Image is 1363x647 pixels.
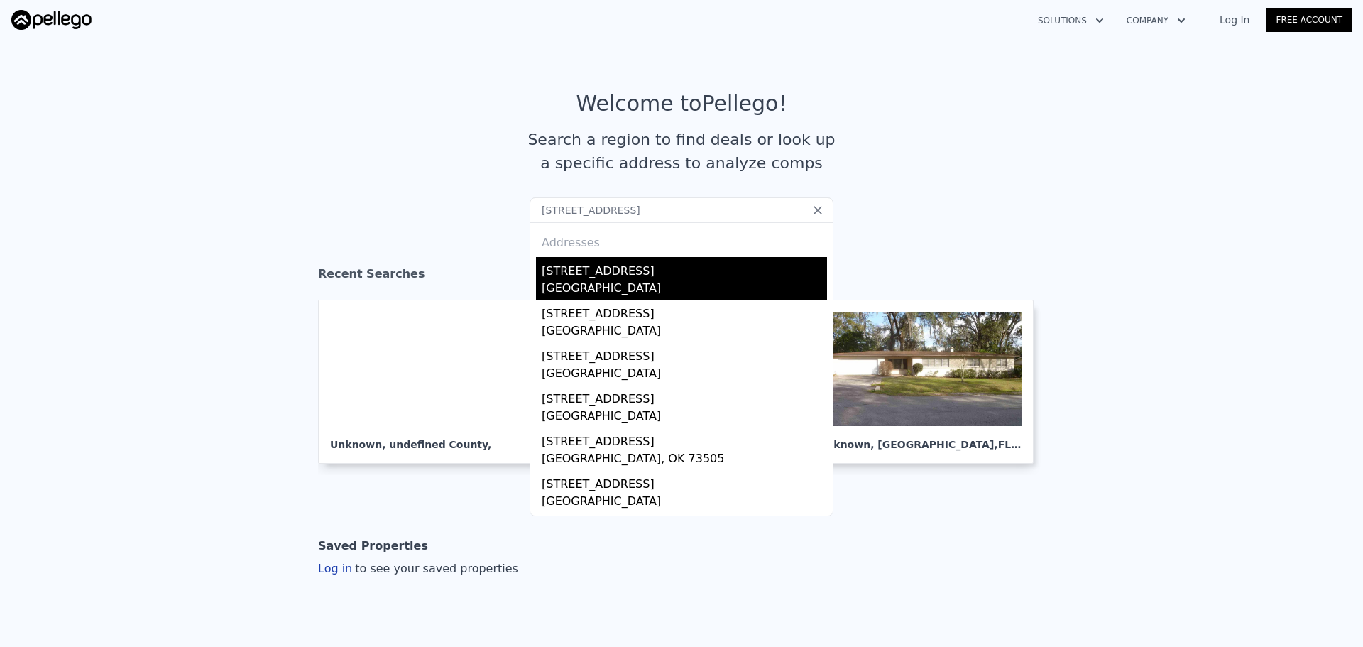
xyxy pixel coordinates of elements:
[536,223,827,257] div: Addresses
[994,439,1049,450] span: , FL 32605
[542,470,827,493] div: [STREET_ADDRESS]
[488,439,491,450] span: ,
[806,300,1045,464] a: Unknown, [GEOGRAPHIC_DATA],FL 32605
[542,450,827,470] div: [GEOGRAPHIC_DATA], OK 73505
[542,493,827,513] div: [GEOGRAPHIC_DATA]
[542,385,827,408] div: [STREET_ADDRESS]
[11,10,92,30] img: Pellego
[330,426,533,452] div: Unknown , undefined County
[542,342,827,365] div: [STREET_ADDRESS]
[522,128,841,175] div: Search a region to find deals or look up a specific address to analyze comps
[1115,8,1197,33] button: Company
[542,257,827,280] div: [STREET_ADDRESS]
[576,91,787,116] div: Welcome to Pellego !
[542,365,827,385] div: [GEOGRAPHIC_DATA]
[318,254,1045,300] div: Recent Searches
[352,562,518,575] span: to see your saved properties
[819,426,1022,452] div: Unknown , [GEOGRAPHIC_DATA]
[542,300,827,322] div: [STREET_ADDRESS]
[1266,8,1352,32] a: Free Account
[542,513,827,535] div: [STREET_ADDRESS]
[318,532,428,560] div: Saved Properties
[1027,8,1115,33] button: Solutions
[542,408,827,428] div: [GEOGRAPHIC_DATA]
[318,300,557,464] a: Unknown, undefined County,
[530,197,833,223] input: Search an address or region...
[542,428,827,450] div: [STREET_ADDRESS]
[1203,13,1266,27] a: Log In
[542,322,827,342] div: [GEOGRAPHIC_DATA]
[542,280,827,300] div: [GEOGRAPHIC_DATA]
[318,560,518,577] div: Log in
